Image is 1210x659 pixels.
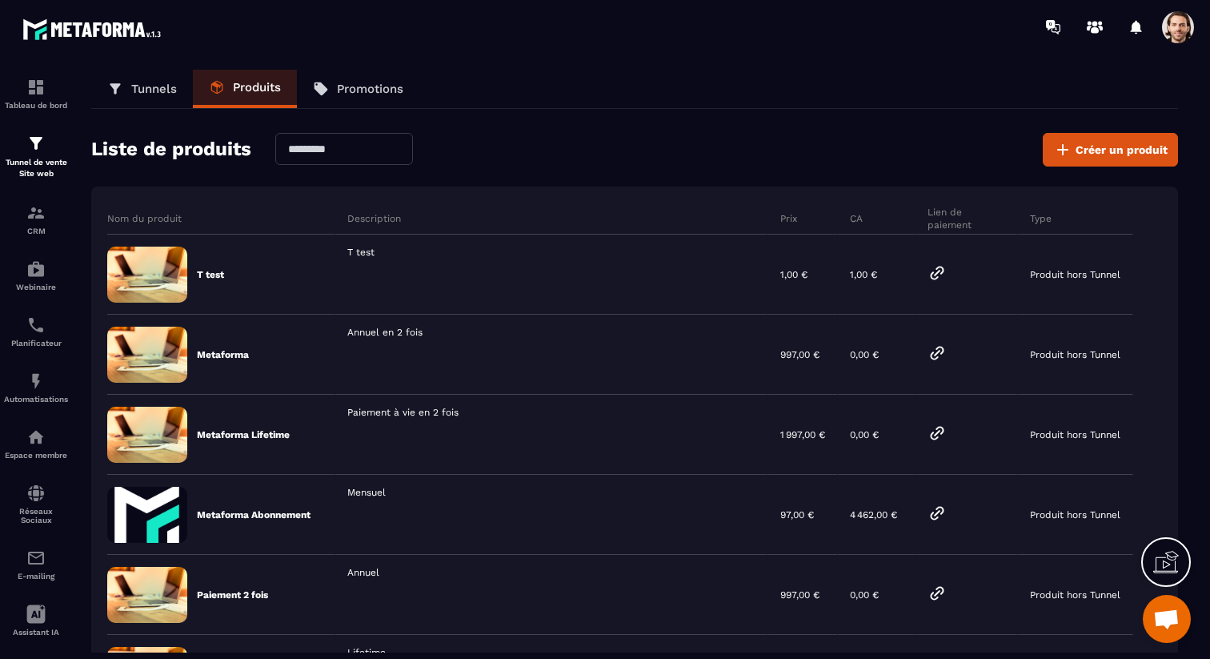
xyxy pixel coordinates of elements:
[4,191,68,247] a: formationformationCRM
[4,122,68,191] a: formationformationTunnel de vente Site web
[26,372,46,391] img: automations
[107,407,187,463] img: formation-default-image.91678625.jpeg
[197,589,268,601] p: Paiement 2 fois
[4,593,68,649] a: Assistant IA
[26,315,46,335] img: scheduler
[4,157,68,179] p: Tunnel de vente Site web
[26,134,46,153] img: formation
[22,14,166,44] img: logo
[4,303,68,360] a: schedulerschedulerPlanificateur
[26,259,46,279] img: automations
[107,567,187,623] img: formation-default-image.91678625.jpeg
[1076,142,1168,158] span: Créer un produit
[4,66,68,122] a: formationformationTableau de bord
[233,80,281,94] p: Produits
[1030,212,1052,225] p: Type
[4,416,68,472] a: automationsautomationsEspace membre
[1030,429,1120,440] p: Produit hors Tunnel
[91,133,251,167] h2: Liste de produits
[780,212,797,225] p: Prix
[297,70,419,108] a: Promotions
[4,247,68,303] a: automationsautomationsWebinaire
[1030,589,1120,601] p: Produit hors Tunnel
[4,395,68,404] p: Automatisations
[193,70,297,108] a: Produits
[347,212,401,225] p: Description
[1143,595,1191,643] div: Ouvrir le chat
[197,268,224,281] p: T test
[26,203,46,223] img: formation
[26,484,46,503] img: social-network
[107,247,187,303] img: formation-default-image.91678625.jpeg
[197,508,311,521] p: Metaforma Abonnement
[4,283,68,291] p: Webinaire
[1030,269,1120,280] p: Produit hors Tunnel
[197,428,290,441] p: Metaforma Lifetime
[26,548,46,568] img: email
[4,536,68,593] a: emailemailE-mailing
[928,206,1005,231] p: Lien de paiement
[1030,349,1120,360] p: Produit hors Tunnel
[337,82,403,96] p: Promotions
[4,451,68,460] p: Espace membre
[91,70,193,108] a: Tunnels
[4,227,68,235] p: CRM
[850,212,863,225] p: CA
[4,572,68,581] p: E-mailing
[4,339,68,348] p: Planificateur
[197,348,249,361] p: Metaforma
[4,628,68,637] p: Assistant IA
[26,428,46,447] img: automations
[1043,133,1178,167] button: Créer un produit
[4,101,68,110] p: Tableau de bord
[107,212,182,225] p: Nom du produit
[4,507,68,524] p: Réseaux Sociaux
[4,472,68,536] a: social-networksocial-networkRéseaux Sociaux
[26,78,46,97] img: formation
[4,360,68,416] a: automationsautomationsAutomatisations
[1030,509,1120,520] p: Produit hors Tunnel
[107,327,187,383] img: formation-default-image.91678625.jpeg
[131,82,177,96] p: Tunnels
[107,487,187,543] img: 2a8e626aa46b25dc448d24d082f73171.png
